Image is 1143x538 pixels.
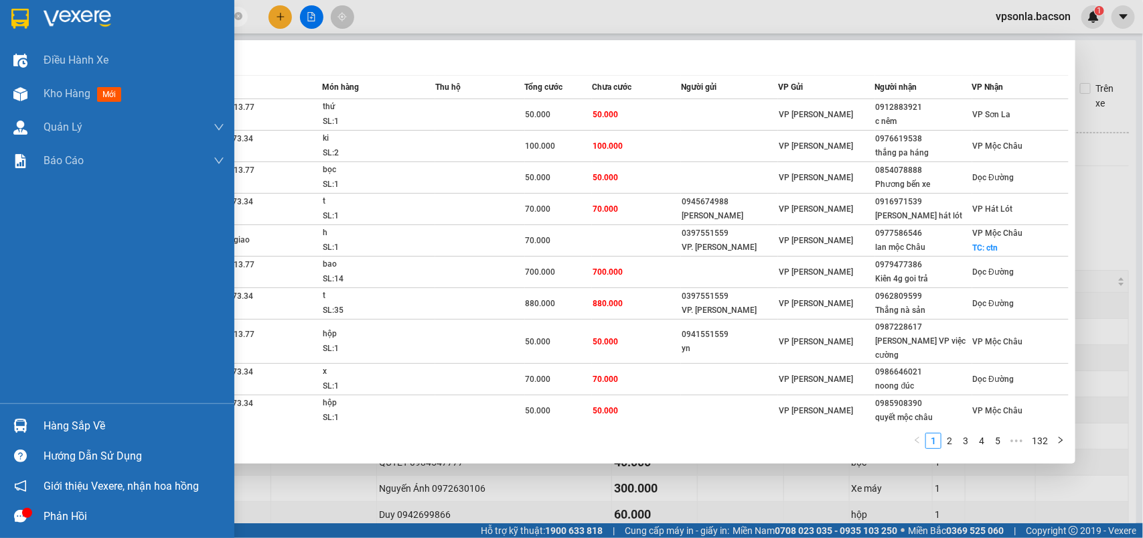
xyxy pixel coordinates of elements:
[974,433,990,449] li: 4
[974,433,989,448] a: 4
[876,258,972,272] div: 0979477386
[323,289,423,304] div: t
[593,299,623,308] span: 880.000
[13,419,27,433] img: warehouse-icon
[876,365,972,379] div: 0986646021
[973,228,1023,238] span: VP Mộc Châu
[323,209,423,224] div: SL: 1
[44,87,90,100] span: Kho hàng
[876,241,972,255] div: lan mộc Châu
[913,436,921,444] span: left
[593,337,618,346] span: 50.000
[593,375,618,384] span: 70.000
[323,146,423,161] div: SL: 2
[593,110,618,119] span: 50.000
[779,267,853,277] span: VP [PERSON_NAME]
[234,12,242,20] span: close-circle
[526,337,551,346] span: 50.000
[682,241,777,255] div: VP. [PERSON_NAME]
[876,115,972,129] div: c nêm
[682,289,777,304] div: 0397551559
[876,320,972,334] div: 0987228617
[682,226,777,241] div: 0397551559
[1057,436,1065,444] span: right
[876,272,972,286] div: Kiên 4g goi trả
[973,204,1013,214] span: VP Hát Lót
[323,241,423,255] div: SL: 1
[876,397,972,411] div: 0985908390
[973,337,1023,346] span: VP Mộc Châu
[593,267,623,277] span: 700.000
[525,82,563,92] span: Tổng cước
[876,146,972,160] div: thắng pa háng
[593,173,618,182] span: 50.000
[1053,433,1069,449] button: right
[1006,433,1027,449] li: Next 5 Pages
[435,82,461,92] span: Thu hộ
[526,141,556,151] span: 100.000
[97,87,121,102] span: mới
[973,406,1023,415] span: VP Mộc Châu
[323,115,423,129] div: SL: 1
[323,226,423,241] div: h
[990,433,1006,449] li: 5
[973,141,1023,151] span: VP Mộc Châu
[593,204,618,214] span: 70.000
[322,82,359,92] span: Món hàng
[526,375,551,384] span: 70.000
[323,411,423,425] div: SL: 1
[682,209,777,223] div: [PERSON_NAME]
[44,478,199,494] span: Giới thiệu Vexere, nhận hoa hồng
[682,328,777,342] div: 0941551559
[909,433,925,449] li: Previous Page
[973,299,1014,308] span: Dọc Đường
[214,122,224,133] span: down
[958,433,973,448] a: 3
[876,334,972,362] div: [PERSON_NAME] VP việc cường
[44,152,84,169] span: Báo cáo
[323,342,423,356] div: SL: 1
[526,299,556,308] span: 880.000
[876,100,972,115] div: 0912883921
[44,446,224,466] div: Hướng dẫn sử dụng
[779,337,853,346] span: VP [PERSON_NAME]
[973,243,998,253] span: TC: ctn
[323,194,423,209] div: t
[323,379,423,394] div: SL: 1
[323,364,423,379] div: x
[14,510,27,523] span: message
[876,379,972,393] div: noong đúc
[526,110,551,119] span: 50.000
[876,304,972,318] div: Thắng nà sản
[779,204,853,214] span: VP [PERSON_NAME]
[779,173,853,182] span: VP [PERSON_NAME]
[323,257,423,272] div: bao
[44,119,82,135] span: Quản Lý
[323,131,423,146] div: ki
[876,178,972,192] div: Phương bến xe
[1027,433,1053,449] li: 132
[876,163,972,178] div: 0854078888
[526,236,551,245] span: 70.000
[13,87,27,101] img: warehouse-icon
[323,272,423,287] div: SL: 14
[990,433,1005,448] a: 5
[1028,433,1052,448] a: 132
[682,304,777,318] div: VP. [PERSON_NAME]
[323,163,423,178] div: bọc
[925,433,941,449] li: 1
[779,375,853,384] span: VP [PERSON_NAME]
[973,267,1014,277] span: Dọc Đường
[323,304,423,318] div: SL: 35
[941,433,958,449] li: 2
[1006,433,1027,449] span: •••
[779,141,853,151] span: VP [PERSON_NAME]
[972,82,1004,92] span: VP Nhận
[958,433,974,449] li: 3
[876,209,972,223] div: [PERSON_NAME] hát lót
[681,82,716,92] span: Người gửi
[44,507,224,527] div: Phản hồi
[779,406,853,415] span: VP [PERSON_NAME]
[926,433,941,448] a: 1
[13,154,27,168] img: solution-icon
